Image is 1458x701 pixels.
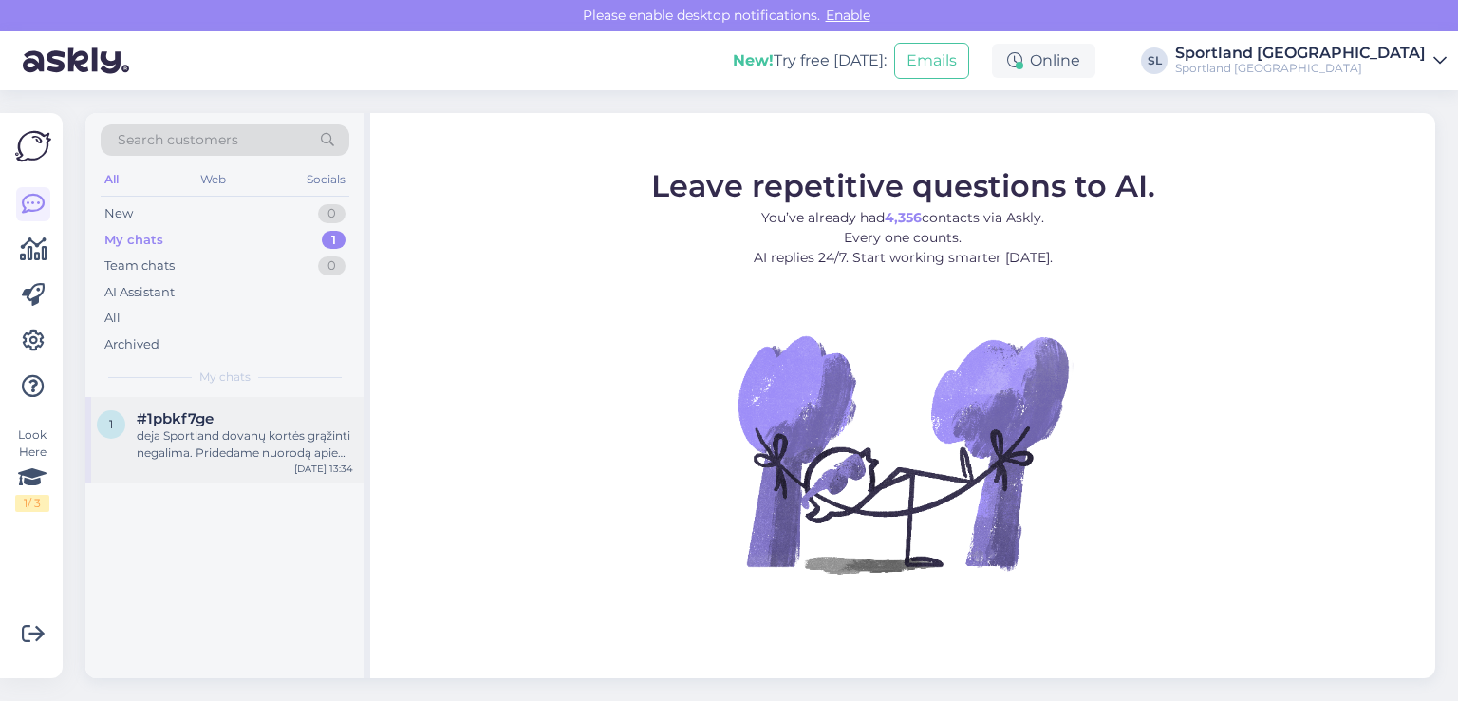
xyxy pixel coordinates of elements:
[733,51,774,69] b: New!
[820,7,876,24] span: Enable
[651,166,1155,203] span: Leave repetitive questions to AI.
[137,410,214,427] span: #1pbkf7ge
[104,335,159,354] div: Archived
[104,309,121,328] div: All
[15,495,49,512] div: 1 / 3
[101,167,122,192] div: All
[104,256,175,275] div: Team chats
[885,208,922,225] b: 4,356
[992,44,1095,78] div: Online
[104,231,163,250] div: My chats
[104,204,133,223] div: New
[1175,46,1447,76] a: Sportland [GEOGRAPHIC_DATA]Sportland [GEOGRAPHIC_DATA]
[15,426,49,512] div: Look Here
[137,427,353,462] div: deja Sportland dovanų kortės grąžinti negalima. Pridedame nuorodą apie Sportland dovanų kortelę: ...
[318,256,346,275] div: 0
[1175,46,1426,61] div: Sportland [GEOGRAPHIC_DATA]
[104,283,175,302] div: AI Assistant
[322,231,346,250] div: 1
[303,167,349,192] div: Socials
[732,282,1074,624] img: No Chat active
[1141,47,1168,74] div: SL
[199,369,251,386] span: My chats
[651,207,1155,267] p: You’ve already had contacts via Askly. Every one counts. AI replies 24/7. Start working smarter [...
[118,130,238,150] span: Search customers
[894,43,969,79] button: Emails
[1175,61,1426,76] div: Sportland [GEOGRAPHIC_DATA]
[318,204,346,223] div: 0
[109,417,113,431] span: 1
[294,462,353,476] div: [DATE] 13:34
[733,49,887,72] div: Try free [DATE]:
[196,167,230,192] div: Web
[15,128,51,164] img: Askly Logo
